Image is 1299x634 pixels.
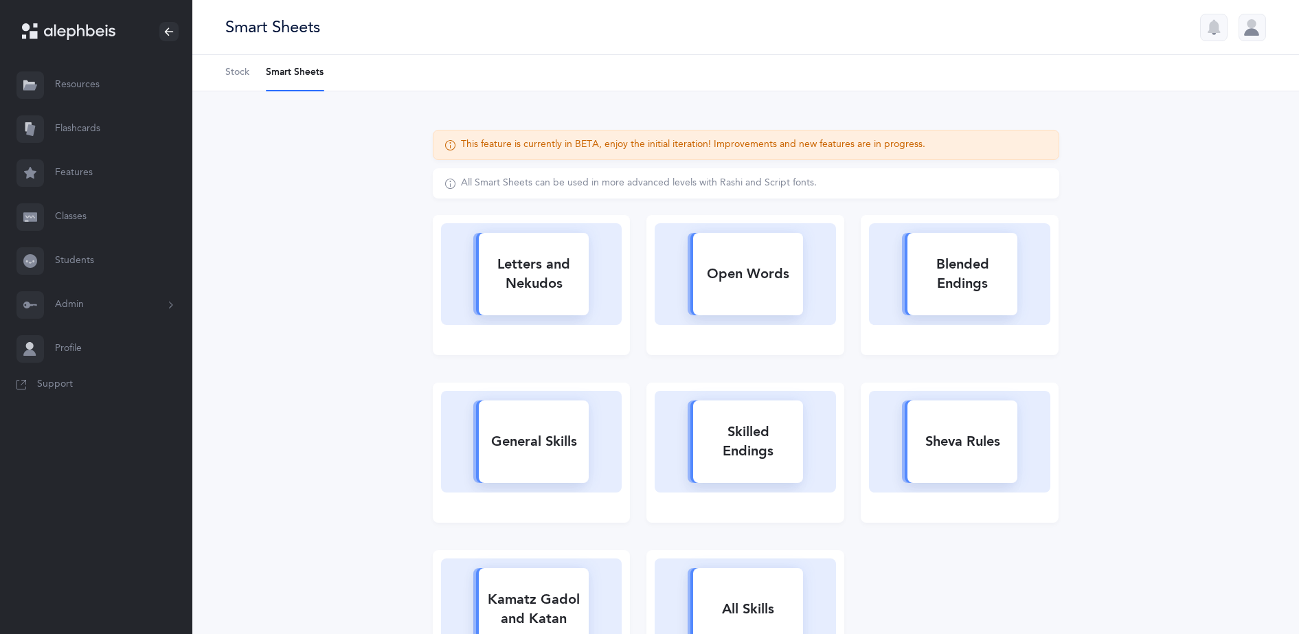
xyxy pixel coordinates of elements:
div: Skilled Endings [693,414,803,469]
div: Sheva Rules [907,424,1017,460]
div: Open Words [693,256,803,292]
div: All Skills [693,591,803,627]
span: Support [37,378,73,392]
div: Blended Endings [907,247,1017,302]
div: General Skills [479,424,589,460]
span: Stock [225,66,249,80]
div: Smart Sheets [225,16,320,38]
div: All Smart Sheets can be used in more advanced levels with Rashi and Script fonts. [461,177,817,190]
div: This feature is currently in BETA, enjoy the initial iteration! Improvements and new features are... [461,138,925,152]
div: Letters and Nekudos [479,247,589,302]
